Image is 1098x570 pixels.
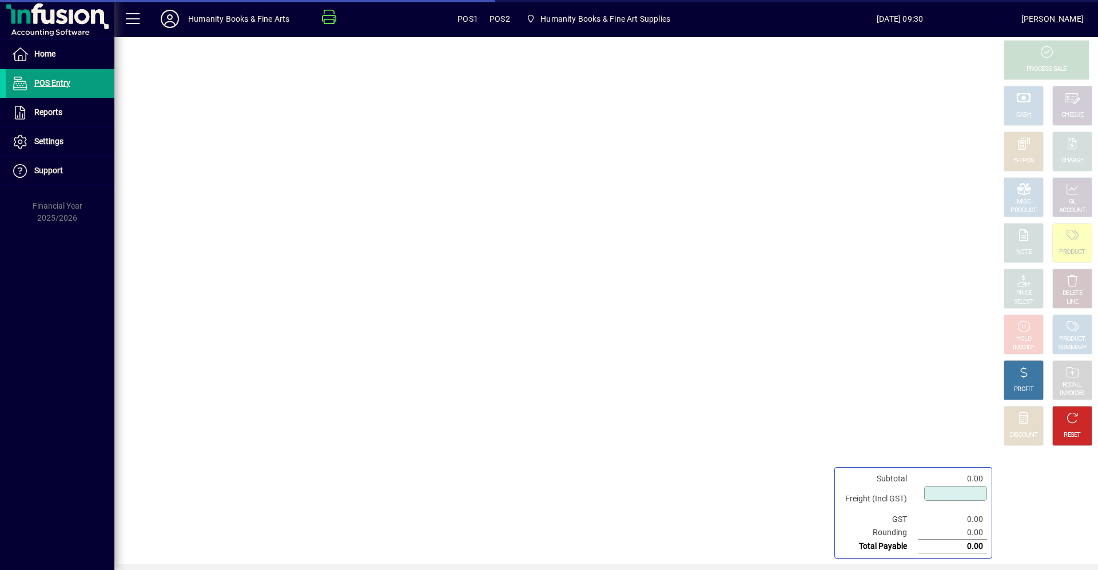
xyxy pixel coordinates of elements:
span: Home [34,49,55,58]
button: Profile [152,9,188,29]
span: POS Entry [34,78,70,87]
td: 0.00 [918,540,987,553]
div: CHARGE [1061,157,1084,165]
div: GL [1069,198,1076,206]
div: NOTE [1016,248,1031,257]
div: [PERSON_NAME] [1021,10,1084,28]
span: Settings [34,137,63,146]
div: INVOICE [1013,344,1034,352]
td: Rounding [840,526,918,540]
div: MISC [1017,198,1031,206]
td: GST [840,513,918,526]
div: HOLD [1016,335,1031,344]
div: PRICE [1016,289,1032,298]
div: LINE [1067,298,1078,306]
td: Subtotal [840,472,918,485]
a: Support [6,157,114,185]
span: Humanity Books & Fine Art Supplies [540,10,670,28]
span: [DATE] 09:30 [779,10,1021,28]
span: Reports [34,107,62,117]
div: PROCESS SALE [1027,65,1067,74]
td: 0.00 [918,513,987,526]
div: INVOICES [1060,389,1084,398]
td: 0.00 [918,526,987,540]
div: RECALL [1063,381,1083,389]
div: SELECT [1014,298,1034,306]
div: PROFIT [1014,385,1033,394]
div: DISCOUNT [1010,431,1037,440]
div: CHEQUE [1061,111,1083,119]
div: Humanity Books & Fine Arts [188,10,290,28]
span: POS2 [490,10,510,28]
div: SUMMARY [1058,344,1087,352]
div: PRODUCT [1059,335,1085,344]
td: Freight (Incl GST) [840,485,918,513]
div: CASH [1016,111,1031,119]
span: POS1 [457,10,478,28]
a: Home [6,40,114,69]
td: 0.00 [918,472,987,485]
td: Total Payable [840,540,918,553]
div: RESET [1064,431,1081,440]
div: PRODUCT [1059,248,1085,257]
div: EFTPOS [1013,157,1035,165]
div: DELETE [1063,289,1082,298]
span: Support [34,166,63,175]
div: PRODUCT [1011,206,1036,215]
a: Settings [6,127,114,156]
span: Humanity Books & Fine Art Supplies [522,9,675,29]
div: ACCOUNT [1059,206,1085,215]
a: Reports [6,98,114,127]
